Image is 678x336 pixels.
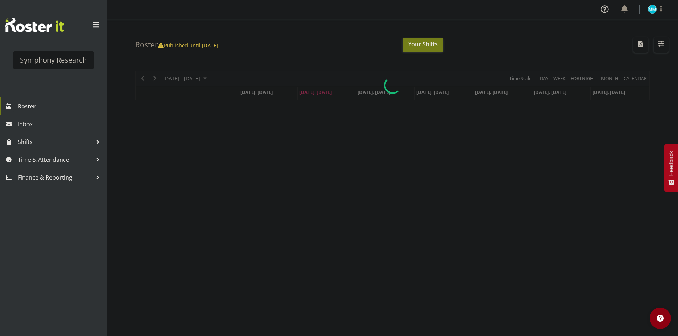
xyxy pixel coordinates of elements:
button: Filter Shifts [654,37,669,53]
div: Symphony Research [20,55,87,65]
span: Shifts [18,137,93,147]
span: Inbox [18,119,103,129]
img: Rosterit website logo [5,18,64,32]
span: Published until [DATE] [158,42,218,49]
img: murphy-mulholland11450.jpg [648,5,657,14]
span: Feedback [668,151,674,176]
button: Download a PDF of the roster according to the set date range. [633,37,648,53]
button: Feedback - Show survey [664,144,678,192]
span: Your Shifts [408,40,438,48]
button: Your Shifts [403,38,443,52]
span: Roster [18,101,103,112]
img: help-xxl-2.png [657,315,664,322]
span: Time & Attendance [18,154,93,165]
span: Finance & Reporting [18,172,93,183]
h4: Roster [135,41,218,49]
